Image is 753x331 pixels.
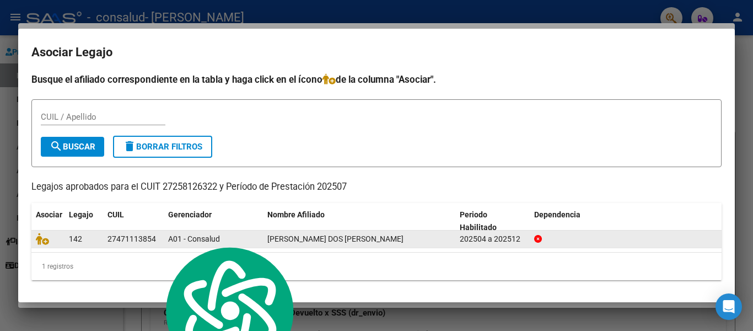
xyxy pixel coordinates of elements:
span: Nombre Afiliado [267,210,325,219]
h4: Busque el afiliado correspondiente en la tabla y haga click en el ícono de la columna "Asociar". [31,72,722,87]
datatable-header-cell: Periodo Habilitado [455,203,530,239]
span: Dependencia [534,210,580,219]
span: RODRIGUEZ DOS SANTOS SANDY ABIGAIL [267,234,404,243]
span: A01 - Consalud [168,234,220,243]
span: Periodo Habilitado [460,210,497,232]
datatable-header-cell: Gerenciador [164,203,263,239]
span: Buscar [50,142,95,152]
button: Borrar Filtros [113,136,212,158]
span: CUIL [107,210,124,219]
h2: Asociar Legajo [31,42,722,63]
datatable-header-cell: Dependencia [530,203,722,239]
mat-icon: search [50,140,63,153]
div: 27471113854 [107,233,156,245]
div: Open Intercom Messenger [716,293,742,320]
span: Gerenciador [168,210,212,219]
button: Buscar [41,137,104,157]
p: Legajos aprobados para el CUIT 27258126322 y Período de Prestación 202507 [31,180,722,194]
span: Borrar Filtros [123,142,202,152]
datatable-header-cell: Legajo [64,203,103,239]
span: 142 [69,234,82,243]
div: 202504 a 202512 [460,233,525,245]
span: Asociar [36,210,62,219]
span: Legajo [69,210,93,219]
div: 1 registros [31,253,722,280]
datatable-header-cell: CUIL [103,203,164,239]
datatable-header-cell: Nombre Afiliado [263,203,455,239]
datatable-header-cell: Asociar [31,203,64,239]
mat-icon: delete [123,140,136,153]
